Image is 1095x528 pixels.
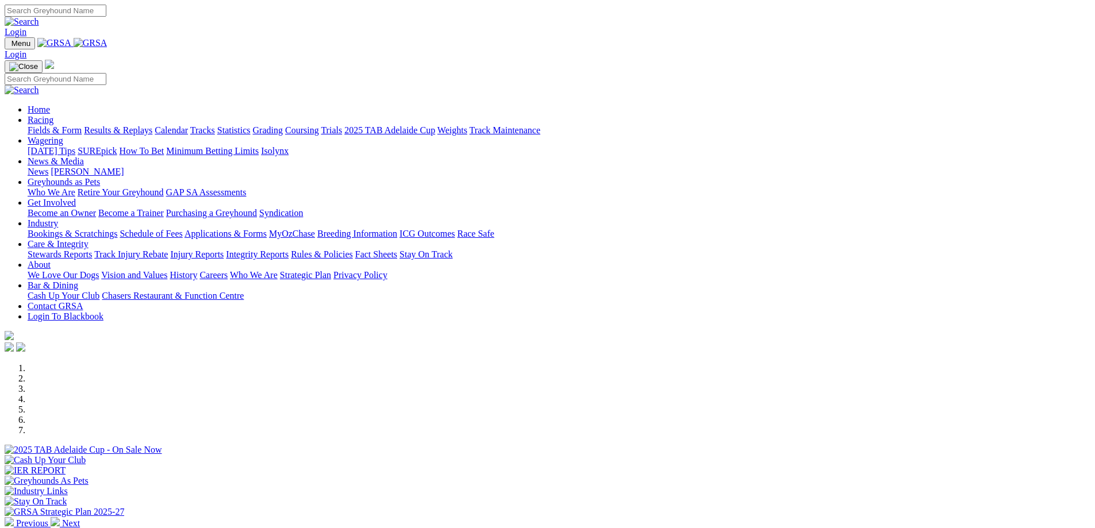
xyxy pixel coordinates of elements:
img: GRSA [37,38,71,48]
span: Next [62,518,80,528]
a: Track Injury Rebate [94,249,168,259]
a: Privacy Policy [333,270,387,280]
a: Contact GRSA [28,301,83,311]
a: Login To Blackbook [28,311,103,321]
a: Next [51,518,80,528]
a: Become an Owner [28,208,96,218]
img: Search [5,85,39,95]
a: Login [5,27,26,37]
a: Vision and Values [101,270,167,280]
span: Menu [11,39,30,48]
a: [PERSON_NAME] [51,167,124,176]
div: Bar & Dining [28,291,1090,301]
a: Wagering [28,136,63,145]
a: Statistics [217,125,251,135]
img: Cash Up Your Club [5,455,86,465]
a: Industry [28,218,58,228]
a: Coursing [285,125,319,135]
a: Isolynx [261,146,289,156]
a: Bar & Dining [28,280,78,290]
a: Integrity Reports [226,249,289,259]
img: Close [9,62,38,71]
div: Greyhounds as Pets [28,187,1090,198]
a: Tracks [190,125,215,135]
a: Become a Trainer [98,208,164,218]
a: Race Safe [457,229,494,238]
a: Fact Sheets [355,249,397,259]
a: Strategic Plan [280,270,331,280]
a: Cash Up Your Club [28,291,99,300]
a: Home [28,105,50,114]
a: Results & Replays [84,125,152,135]
a: Fields & Form [28,125,82,135]
a: SUREpick [78,146,117,156]
a: Applications & Forms [185,229,267,238]
a: Minimum Betting Limits [166,146,259,156]
a: Weights [437,125,467,135]
a: Purchasing a Greyhound [166,208,257,218]
input: Search [5,73,106,85]
a: How To Bet [120,146,164,156]
div: Care & Integrity [28,249,1090,260]
a: We Love Our Dogs [28,270,99,280]
img: 2025 TAB Adelaide Cup - On Sale Now [5,445,162,455]
div: Industry [28,229,1090,239]
a: MyOzChase [269,229,315,238]
img: twitter.svg [16,342,25,352]
img: GRSA [74,38,107,48]
a: History [170,270,197,280]
img: logo-grsa-white.png [45,60,54,69]
a: Trials [321,125,342,135]
img: chevron-left-pager-white.svg [5,517,14,526]
a: Breeding Information [317,229,397,238]
a: Who We Are [230,270,278,280]
a: Racing [28,115,53,125]
a: Schedule of Fees [120,229,182,238]
img: logo-grsa-white.png [5,331,14,340]
img: facebook.svg [5,342,14,352]
a: Retire Your Greyhound [78,187,164,197]
a: ICG Outcomes [399,229,455,238]
a: Track Maintenance [470,125,540,135]
a: News [28,167,48,176]
a: Calendar [155,125,188,135]
img: GRSA Strategic Plan 2025-27 [5,507,124,517]
a: Chasers Restaurant & Function Centre [102,291,244,300]
img: IER REPORT [5,465,66,476]
button: Toggle navigation [5,37,35,49]
a: Get Involved [28,198,76,207]
div: Wagering [28,146,1090,156]
a: [DATE] Tips [28,146,75,156]
a: Greyhounds as Pets [28,177,100,187]
img: chevron-right-pager-white.svg [51,517,60,526]
a: About [28,260,51,269]
a: Login [5,49,26,59]
a: Who We Are [28,187,75,197]
a: Grading [253,125,283,135]
a: Syndication [259,208,303,218]
img: Greyhounds As Pets [5,476,89,486]
div: About [28,270,1090,280]
a: 2025 TAB Adelaide Cup [344,125,435,135]
div: Racing [28,125,1090,136]
span: Previous [16,518,48,528]
a: Bookings & Scratchings [28,229,117,238]
a: Stewards Reports [28,249,92,259]
a: Rules & Policies [291,249,353,259]
img: Industry Links [5,486,68,496]
div: News & Media [28,167,1090,177]
a: Careers [199,270,228,280]
button: Toggle navigation [5,60,43,73]
a: Stay On Track [399,249,452,259]
a: Care & Integrity [28,239,89,249]
a: Injury Reports [170,249,224,259]
img: Stay On Track [5,496,67,507]
div: Get Involved [28,208,1090,218]
a: Previous [5,518,51,528]
img: Search [5,17,39,27]
input: Search [5,5,106,17]
a: News & Media [28,156,84,166]
a: GAP SA Assessments [166,187,247,197]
